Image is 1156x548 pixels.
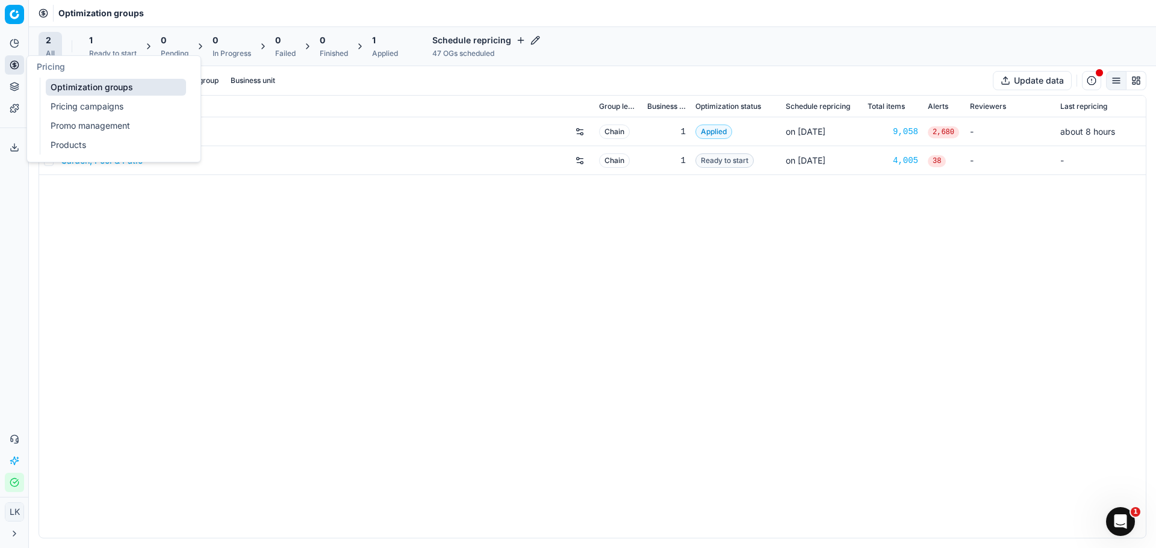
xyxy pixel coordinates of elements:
[868,155,918,167] a: 4,005
[993,71,1072,90] button: Update data
[58,7,144,19] span: Optimization groups
[1055,146,1146,175] td: -
[89,49,137,58] div: Ready to start
[320,34,325,46] span: 0
[786,102,850,111] span: Schedule repricing
[37,61,65,72] span: Pricing
[695,102,761,111] span: Optimization status
[786,126,825,137] span: on [DATE]
[599,102,638,111] span: Group level
[432,49,540,58] div: 47 OGs scheduled
[372,34,376,46] span: 1
[46,117,186,134] a: Promo management
[695,125,732,139] span: Applied
[1131,507,1140,517] span: 1
[5,502,24,522] button: LK
[5,503,23,521] span: LK
[89,34,93,46] span: 1
[46,34,51,46] span: 2
[213,34,218,46] span: 0
[647,155,686,167] div: 1
[320,49,348,58] div: Finished
[970,102,1006,111] span: Reviewers
[786,155,825,165] span: on [DATE]
[213,49,251,58] div: In Progress
[46,79,186,96] a: Optimization groups
[965,117,1055,146] td: -
[868,102,905,111] span: Total items
[965,146,1055,175] td: -
[868,126,918,138] a: 9,058
[372,49,398,58] div: Applied
[46,49,55,58] div: All
[1060,102,1107,111] span: Last repricing
[226,73,280,88] button: Business unit
[647,126,686,138] div: 1
[275,34,281,46] span: 0
[432,34,540,46] h4: Schedule repricing
[46,98,186,115] a: Pricing campaigns
[1106,507,1135,536] iframe: Intercom live chat
[695,153,754,168] span: Ready to start
[928,155,946,167] span: 38
[599,153,630,168] span: Chain
[58,7,144,19] nav: breadcrumb
[599,125,630,139] span: Chain
[928,102,948,111] span: Alerts
[46,137,186,153] a: Products
[647,102,686,111] span: Business unit
[161,49,188,58] div: Pending
[161,34,166,46] span: 0
[928,126,959,138] span: 2,680
[275,49,296,58] div: Failed
[1060,126,1115,137] span: about 8 hours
